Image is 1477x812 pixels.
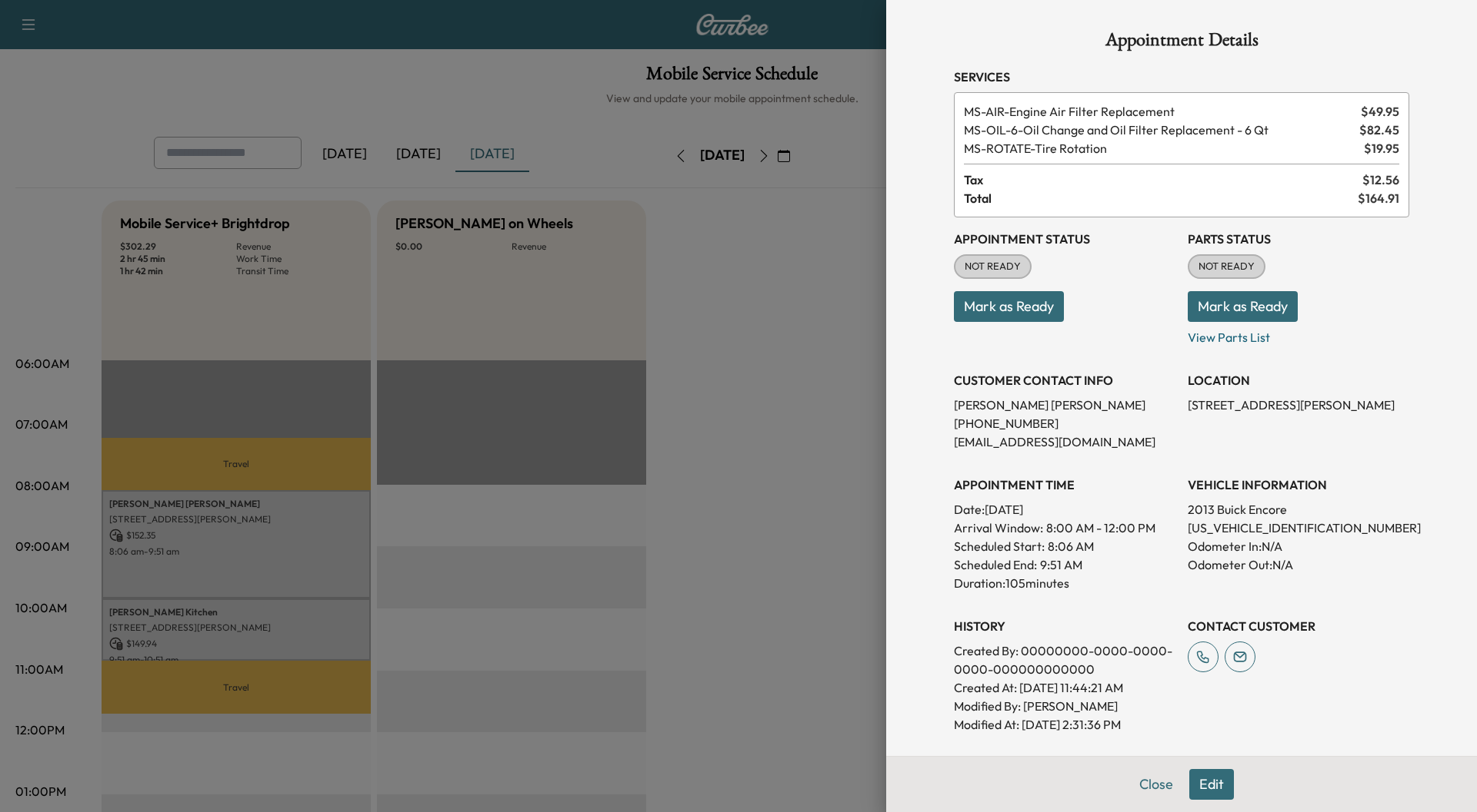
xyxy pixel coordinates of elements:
h3: CUSTOMER CONTACT INFO [954,371,1175,389]
button: Close [1129,769,1183,800]
span: Total [964,189,1358,207]
p: Modified By : [PERSON_NAME] [954,697,1175,715]
p: Odometer Out: N/A [1188,555,1409,574]
h3: VEHICLE INFORMATION [1188,476,1409,494]
span: $ 12.56 [1362,171,1399,189]
span: NOT READY [955,259,1030,274]
p: Duration: 105 minutes [954,574,1175,592]
button: Edit [1189,769,1234,800]
span: Tax [964,171,1362,189]
p: Odometer In: N/A [1188,537,1409,555]
span: $ 164.91 [1358,189,1399,207]
p: 8:06 AM [1048,537,1094,555]
p: Scheduled Start: [954,537,1045,555]
p: Created By : 00000000-0000-0000-0000-000000000000 [954,641,1175,678]
span: $ 19.95 [1364,139,1399,157]
p: [US_VEHICLE_IDENTIFICATION_NUMBER] [1188,519,1409,537]
p: Date: [DATE] [954,500,1175,519]
p: Created At : [DATE] 11:44:21 AM [954,678,1175,697]
p: Arrival Window: [954,519,1175,537]
p: [PERSON_NAME] [PERSON_NAME] [954,396,1175,414]
p: [STREET_ADDRESS][PERSON_NAME] [1188,396,1409,414]
p: [PHONE_NUMBER] [954,414,1175,433]
span: Oil Change and Oil Filter Replacement - 6 Qt [964,121,1353,139]
h3: Services [954,68,1409,86]
p: 9:51 AM [1040,555,1082,574]
span: NOT READY [1189,259,1264,274]
span: Engine Air Filter Replacement [964,102,1355,121]
span: Tire Rotation [964,139,1358,157]
span: 8:00 AM - 12:00 PM [1046,519,1155,537]
span: $ 49.95 [1361,102,1399,121]
h3: CONTACT CUSTOMER [1188,617,1409,635]
p: Scheduled End: [954,555,1037,574]
p: [EMAIL_ADDRESS][DOMAIN_NAME] [954,433,1175,451]
button: Mark as Ready [1188,291,1298,322]
span: $ 82.45 [1359,121,1399,139]
h3: History [954,617,1175,635]
p: View Parts List [1188,322,1409,346]
h1: Appointment Details [954,31,1409,55]
h3: Parts Status [1188,230,1409,248]
p: Modified At : [DATE] 2:31:36 PM [954,715,1175,734]
h3: LOCATION [1188,371,1409,389]
p: 2013 Buick Encore [1188,500,1409,519]
h3: APPOINTMENT TIME [954,476,1175,494]
button: Mark as Ready [954,291,1064,322]
h3: Appointment Status [954,230,1175,248]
